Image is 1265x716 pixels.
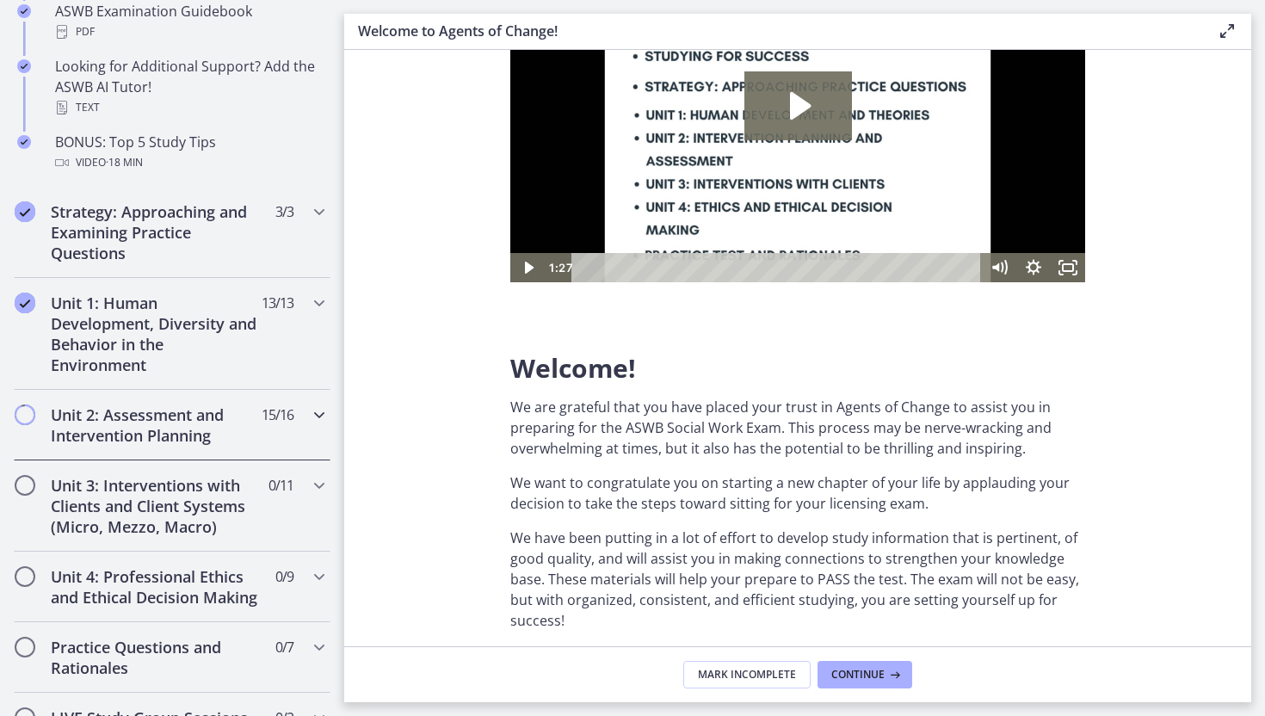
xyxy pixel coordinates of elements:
div: PDF [55,22,324,42]
div: Playbar [74,294,463,324]
button: Fullscreen [540,294,575,324]
p: We want to congratulate you on starting a new chapter of your life by applauding your decision to... [510,472,1085,514]
i: Completed [15,201,35,222]
div: Video [55,152,324,173]
p: We have been putting in a lot of effort to develop study information that is pertinent, of good q... [510,528,1085,631]
i: Completed [15,293,35,313]
div: ASWB Examination Guidebook [55,1,324,42]
div: Looking for Additional Support? Add the ASWB AI Tutor! [55,56,324,118]
h2: Strategy: Approaching and Examining Practice Questions [51,201,261,263]
button: Mark Incomplete [683,661,811,688]
button: Show settings menu [506,294,540,324]
span: Welcome! [510,350,636,386]
span: Mark Incomplete [698,668,796,682]
button: Mute [472,294,506,324]
h2: Unit 3: Interventions with Clients and Client Systems (Micro, Mezzo, Macro) [51,475,261,537]
div: Text [55,97,324,118]
span: 13 / 13 [262,293,293,313]
i: Completed [17,59,31,73]
h3: Welcome to Agents of Change! [358,21,1189,41]
button: Continue [818,661,912,688]
span: 0 / 11 [268,475,293,496]
span: 15 / 16 [262,404,293,425]
h2: Practice Questions and Rationales [51,637,261,678]
span: 0 / 7 [275,637,293,657]
span: 0 / 9 [275,566,293,587]
h2: Unit 4: Professional Ethics and Ethical Decision Making [51,566,261,608]
h2: Unit 2: Assessment and Intervention Planning [51,404,261,446]
p: We are grateful that you have placed your trust in Agents of Change to assist you in preparing fo... [510,397,1085,459]
button: Play Video: c1o6hcmjueu5qasqsu00.mp4 [234,113,342,182]
i: Completed [17,135,31,149]
span: 3 / 3 [275,201,293,222]
span: Continue [831,668,885,682]
div: BONUS: Top 5 Study Tips [55,132,324,173]
i: Completed [17,4,31,18]
p: As you work through this challenge, Agents of Change is here to provide you with the encouragemen... [510,645,1085,686]
span: · 18 min [106,152,143,173]
h2: Unit 1: Human Development, Diversity and Behavior in the Environment [51,293,261,375]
